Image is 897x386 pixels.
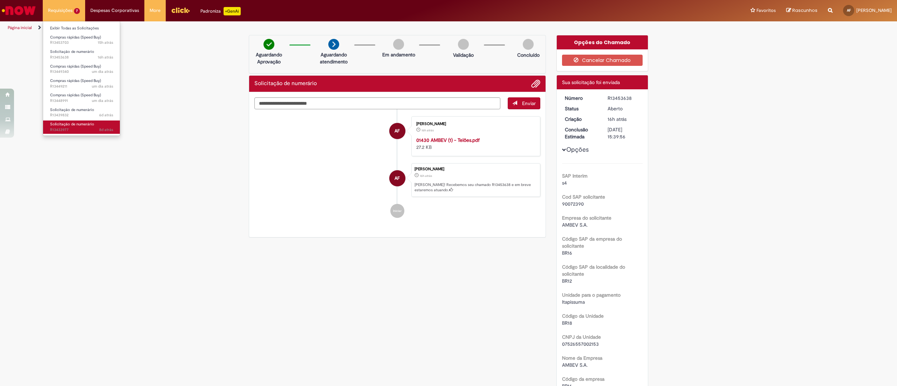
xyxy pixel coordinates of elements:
[50,122,94,127] span: Solicitação de numerário
[98,55,113,60] time: 27/08/2025 16:39:53
[43,63,120,76] a: Aberto R13449340 : Compras rápidas (Speed Buy)
[224,7,241,15] p: +GenAi
[92,69,113,74] time: 26/08/2025 16:05:21
[393,39,404,50] img: img-circle-grey.png
[90,7,139,14] span: Despesas Corporativas
[416,122,533,126] div: [PERSON_NAME]
[560,95,603,102] dt: Número
[252,51,286,65] p: Aguardando Aprovação
[420,174,432,178] time: 27/08/2025 16:39:51
[562,320,572,326] span: BR18
[856,7,892,13] span: [PERSON_NAME]
[50,112,113,118] span: R13439832
[317,51,351,65] p: Aguardando atendimento
[43,91,120,104] a: Aberto R13448991 : Compras rápidas (Speed Buy)
[560,105,603,112] dt: Status
[562,264,625,277] b: Código SAP da localidade do solicitante
[48,7,73,14] span: Requisições
[608,116,626,122] span: 16h atrás
[560,116,603,123] dt: Criação
[92,84,113,89] span: um dia atrás
[50,127,113,133] span: R13433977
[43,25,120,32] a: Exibir Todas as Solicitações
[8,25,32,30] a: Página inicial
[43,48,120,61] a: Aberto R13453638 : Solicitação de numerário
[395,123,400,139] span: AF
[43,120,120,133] a: Aberto R13433977 : Solicitação de numerário
[608,116,640,123] div: 27/08/2025 16:39:51
[562,236,622,249] b: Código SAP da empresa do solicitante
[562,180,567,186] span: s4
[50,78,101,83] span: Compras rápidas (Speed Buy)
[43,106,120,119] a: Aberto R13439832 : Solicitação de numerário
[562,278,572,284] span: BR12
[92,69,113,74] span: um dia atrás
[92,98,113,103] span: um dia atrás
[562,55,643,66] button: Cancelar Chamado
[328,39,339,50] img: arrow-next.png
[422,128,434,132] time: 27/08/2025 16:39:36
[98,40,113,45] span: 15h atrás
[562,376,604,382] b: Código da empresa
[50,92,101,98] span: Compras rápidas (Speed Buy)
[74,8,80,14] span: 7
[458,39,469,50] img: img-circle-grey.png
[756,7,776,14] span: Favoritos
[50,35,101,40] span: Compras rápidas (Speed Buy)
[608,95,640,102] div: R13453638
[99,127,113,132] time: 20/08/2025 17:52:38
[562,292,621,298] b: Unidade para o pagamento
[200,7,241,15] div: Padroniza
[150,7,160,14] span: More
[562,355,602,361] b: Nome da Empresa
[92,98,113,103] time: 26/08/2025 15:15:55
[99,112,113,118] span: 6d atrás
[562,362,588,368] span: AMBEV S.A.
[792,7,817,14] span: Rascunhos
[50,64,101,69] span: Compras rápidas (Speed Buy)
[43,77,120,90] a: Aberto R13449211 : Compras rápidas (Speed Buy)
[557,35,648,49] div: Opções do Chamado
[171,5,190,15] img: click_logo_yellow_360x200.png
[562,222,588,228] span: AMBEV S.A.
[562,194,605,200] b: Cod SAP solicitante
[415,182,536,193] p: [PERSON_NAME]! Recebemos seu chamado R13453638 e em breve estaremos atuando.
[50,69,113,75] span: R13449340
[422,128,434,132] span: 16h atrás
[98,40,113,45] time: 27/08/2025 16:49:06
[531,79,540,88] button: Adicionar anexos
[608,126,640,140] div: [DATE] 15:39:56
[420,174,432,178] span: 16h atrás
[522,100,536,106] span: Enviar
[562,334,601,340] b: CNPJ da Unidade
[263,39,274,50] img: check-circle-green.png
[562,173,588,179] b: SAP Interim
[562,341,599,347] span: 07526557002153
[562,201,584,207] span: 90072390
[254,163,540,197] li: Anna Paula Rocha De Faria
[608,105,640,112] div: Aberto
[415,167,536,171] div: [PERSON_NAME]
[98,55,113,60] span: 16h atrás
[99,127,113,132] span: 8d atrás
[523,39,534,50] img: img-circle-grey.png
[43,34,120,47] a: Aberto R13453703 : Compras rápidas (Speed Buy)
[508,97,540,109] button: Enviar
[382,51,415,58] p: Em andamento
[254,81,317,87] h2: Solicitação de numerário Histórico de tíquete
[560,126,603,140] dt: Conclusão Estimada
[453,51,474,58] p: Validação
[50,98,113,104] span: R13448991
[395,170,400,187] span: AF
[50,40,113,46] span: R13453703
[562,299,585,305] span: Itapissuma
[5,21,593,34] ul: Trilhas de página
[608,116,626,122] time: 27/08/2025 16:39:51
[50,107,94,112] span: Solicitação de numerário
[847,8,851,13] span: AF
[389,170,405,186] div: Anna Paula Rocha De Faria
[99,112,113,118] time: 22/08/2025 13:06:23
[416,137,480,143] a: 01430 AMBEV (1) - Telões.pdf
[50,49,94,54] span: Solicitação de numerário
